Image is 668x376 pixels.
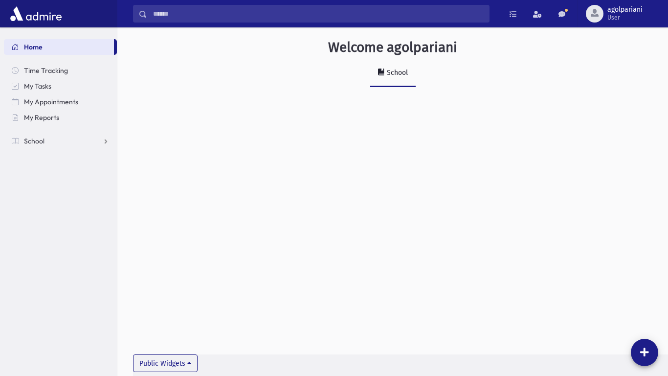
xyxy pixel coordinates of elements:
h3: Welcome agolpariani [328,39,457,56]
a: My Tasks [4,78,117,94]
span: User [607,14,643,22]
span: Time Tracking [24,66,68,75]
div: School [385,69,408,77]
img: AdmirePro [8,4,64,23]
a: School [370,60,416,87]
span: My Tasks [24,82,51,91]
span: School [24,137,45,145]
span: Home [24,43,43,51]
span: agolpariani [607,6,643,14]
span: My Reports [24,113,59,122]
a: My Reports [4,110,117,125]
button: Public Widgets [133,354,198,372]
span: My Appointments [24,97,78,106]
input: Search [147,5,489,23]
a: My Appointments [4,94,117,110]
a: Time Tracking [4,63,117,78]
a: School [4,133,117,149]
a: Home [4,39,114,55]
